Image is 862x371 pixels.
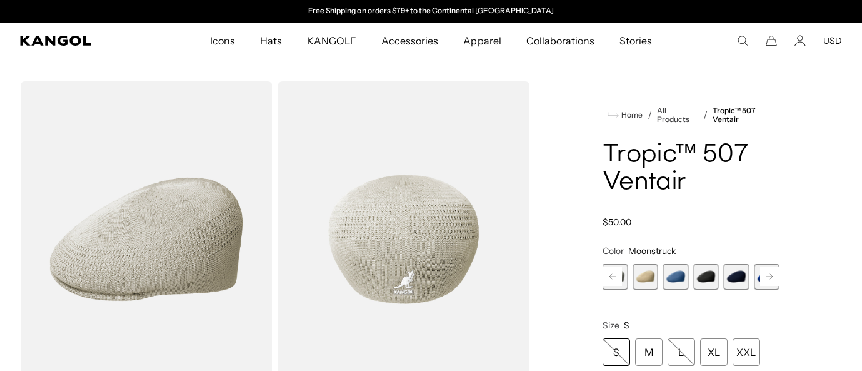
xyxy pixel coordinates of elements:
[663,264,689,290] div: 4 of 9
[603,264,628,290] div: 2 of 9
[635,338,663,366] div: M
[657,106,698,124] a: All Products
[514,23,607,59] a: Collaborations
[463,23,501,59] span: Apparel
[303,6,560,16] slideshow-component: Announcement bar
[260,23,282,59] span: Hats
[643,108,652,123] li: /
[693,264,719,290] label: Black
[607,23,664,59] a: Stories
[823,35,842,46] button: USD
[700,338,728,366] div: XL
[308,6,554,15] a: Free Shipping on orders $79+ to the Continental [GEOGRAPHIC_DATA]
[303,6,560,16] div: Announcement
[603,338,630,366] div: S
[754,264,779,290] label: Royale
[633,264,658,290] label: Beige
[451,23,513,59] a: Apparel
[724,264,749,290] div: 6 of 9
[698,108,708,123] li: /
[766,35,777,46] button: Cart
[628,245,676,257] span: Moonstruck
[307,23,356,59] span: KANGOLF
[210,23,235,59] span: Icons
[603,141,779,196] h1: Tropic™ 507 Ventair
[303,6,560,16] div: 1 of 2
[603,245,624,257] span: Color
[619,23,652,59] span: Stories
[733,338,760,366] div: XXL
[693,264,719,290] div: 5 of 9
[381,23,438,59] span: Accessories
[20,36,138,46] a: Kangol
[526,23,594,59] span: Collaborations
[724,264,749,290] label: Navy
[619,111,643,119] span: Home
[754,264,779,290] div: 7 of 9
[248,23,294,59] a: Hats
[737,35,748,46] summary: Search here
[198,23,248,59] a: Icons
[624,320,629,331] span: S
[713,106,779,124] a: Tropic™ 507 Ventair
[633,264,658,290] div: 3 of 9
[603,216,631,228] span: $50.00
[608,109,643,121] a: Home
[794,35,806,46] a: Account
[369,23,451,59] a: Accessories
[294,23,369,59] a: KANGOLF
[668,338,695,366] div: L
[603,106,779,124] nav: breadcrumbs
[663,264,689,290] label: DENIM BLUE
[603,320,619,331] span: Size
[603,264,628,290] label: Moonstruck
